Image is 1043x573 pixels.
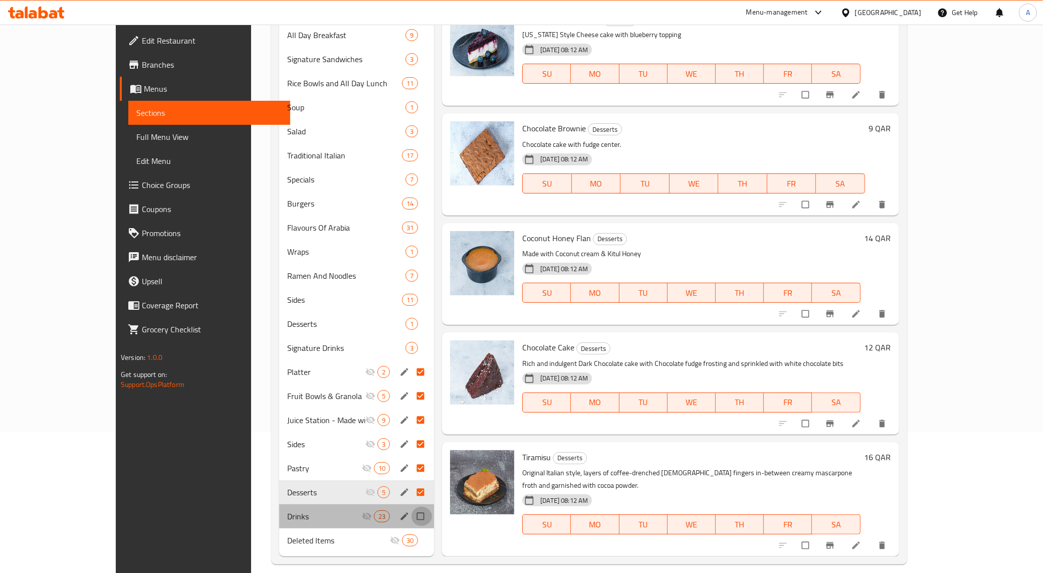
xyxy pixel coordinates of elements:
span: All Day Breakfast [287,29,405,41]
span: [DATE] 08:12 AM [536,154,592,164]
span: SU [527,286,567,300]
div: Signature Drinks [287,342,405,354]
span: Select to update [796,414,817,433]
button: WE [670,173,719,194]
button: TH [716,514,764,534]
span: Menu disclaimer [142,251,282,263]
div: items [377,486,390,498]
span: Sides [287,438,365,450]
span: Select to update [796,304,817,323]
span: Drinks [287,510,362,522]
span: MO [575,286,615,300]
div: Wraps [287,246,405,258]
button: edit [398,414,413,427]
div: Desserts [287,486,365,498]
span: Pastry [287,462,362,474]
div: Fruit Bowls & Granola5edit [279,384,434,408]
div: Specials7 [279,167,434,192]
a: Edit Restaurant [120,29,290,53]
button: TU [619,64,668,84]
span: SA [820,176,861,191]
span: [DATE] 08:12 AM [536,264,592,274]
button: TU [620,173,670,194]
span: SU [527,67,567,81]
div: items [377,366,390,378]
button: WE [668,393,716,413]
div: items [405,318,418,330]
h6: 16 QAR [865,450,891,464]
button: FR [764,283,812,303]
a: Grocery Checklist [120,317,290,341]
button: SU [522,64,571,84]
div: Juice Station - Made with 100% fresh fruit & veg. Blitzed up per order9edit [279,408,434,432]
span: 9 [378,416,389,425]
a: Full Menu View [128,125,290,149]
button: MO [571,283,619,303]
span: TH [720,517,760,532]
button: SA [812,514,860,534]
span: 31 [402,223,418,233]
span: Upsell [142,275,282,287]
button: SU [522,283,571,303]
button: SU [522,393,571,413]
span: Juice Station - Made with 100% fresh fruit & veg. Blitzed up per order [287,414,365,426]
span: Coverage Report [142,299,282,311]
a: Coverage Report [120,293,290,317]
svg: Inactive section [365,367,375,377]
span: TH [720,286,760,300]
a: Edit menu item [851,309,863,319]
span: MO [575,67,615,81]
a: Upsell [120,269,290,293]
span: 7 [406,175,418,184]
div: items [402,294,418,306]
button: SA [816,173,865,194]
div: Desserts [553,452,587,464]
div: Desserts1 [279,312,434,336]
span: WE [672,286,712,300]
button: TH [716,393,764,413]
span: Select to update [796,85,817,104]
svg: Inactive section [365,487,375,497]
svg: Inactive section [365,415,375,425]
button: FR [764,514,812,534]
span: FR [771,176,812,191]
span: Edit Menu [136,155,282,167]
div: items [405,342,418,354]
span: Traditional Italian [287,149,402,161]
span: Menus [144,83,282,95]
div: Sides3edit [279,432,434,456]
span: 5 [378,392,389,401]
img: Blueberry Cheese Cake [450,12,514,76]
button: WE [668,514,716,534]
span: Deleted Items [287,534,390,546]
img: Coconut Honey Flan [450,231,514,295]
div: Rice Bowls and All Day Lunch [287,77,402,89]
a: Menu disclaimer [120,245,290,269]
button: FR [764,393,812,413]
span: Sides [287,294,402,306]
span: SA [816,67,856,81]
svg: Inactive section [365,439,375,449]
p: Made with Coconut cream & Kitul Honey [522,248,860,260]
p: Rich and indulgent Dark Chocolate cake with Chocolate fudge frosting and sprinkled with white cho... [522,357,860,370]
div: Salad [287,125,405,137]
span: Sections [136,107,282,119]
button: delete [871,534,895,556]
a: Edit menu item [851,200,863,210]
span: Desserts [593,233,627,245]
p: Chocolate cake with fudge center. [522,138,865,151]
div: Burgers14 [279,192,434,216]
h6: 14 QAR [865,231,891,245]
span: TH [722,176,763,191]
span: Signature Sandwiches [287,53,405,65]
button: Branch-specific-item [819,194,843,216]
span: WE [674,176,715,191]
span: Soup [287,101,405,113]
a: Coupons [120,197,290,221]
span: Burgers [287,198,402,210]
span: Desserts [588,124,621,135]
